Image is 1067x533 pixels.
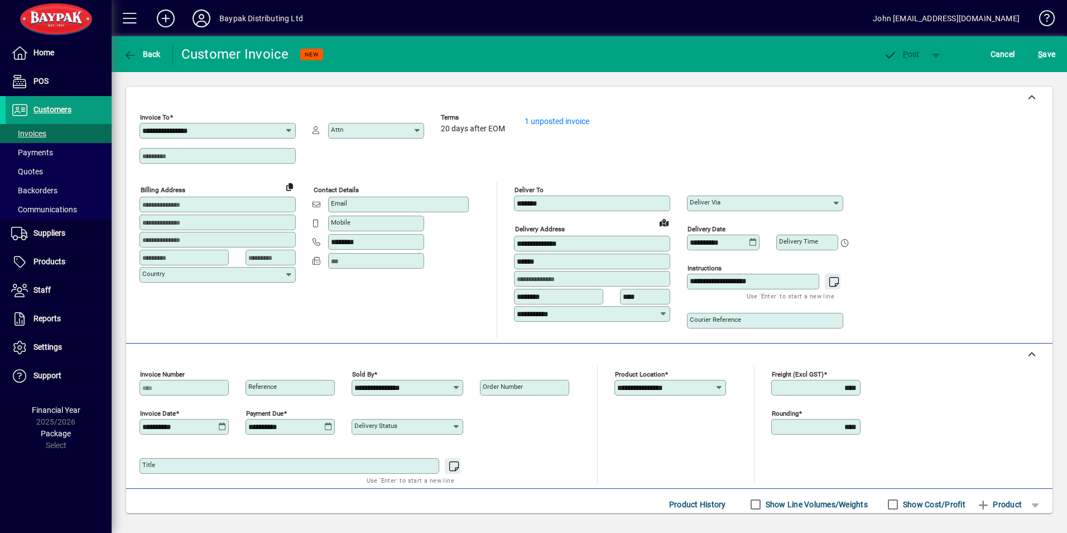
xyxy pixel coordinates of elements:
[331,199,347,207] mat-label: Email
[515,186,544,194] mat-label: Deliver To
[6,68,112,96] a: POS
[878,44,925,64] button: Post
[655,213,673,231] a: View on map
[11,205,77,214] span: Communications
[184,8,219,28] button: Profile
[763,499,868,510] label: Show Line Volumes/Weights
[6,181,112,200] a: Backorders
[441,114,508,121] span: Terms
[41,429,71,438] span: Package
[331,126,343,134] mat-label: Attn
[483,383,523,391] mat-label: Order number
[33,314,61,323] span: Reports
[33,371,61,380] span: Support
[33,229,65,237] span: Suppliers
[1038,45,1055,63] span: ave
[352,370,374,378] mat-label: Sold by
[6,39,112,67] a: Home
[688,225,725,233] mat-label: Delivery date
[11,148,53,157] span: Payments
[688,264,722,272] mat-label: Instructions
[140,370,185,378] mat-label: Invoice number
[6,143,112,162] a: Payments
[779,237,818,245] mat-label: Delivery time
[33,342,62,351] span: Settings
[6,220,112,248] a: Suppliers
[991,45,1015,63] span: Cancel
[33,48,54,57] span: Home
[6,200,112,219] a: Communications
[665,494,730,515] button: Product History
[354,422,397,430] mat-label: Delivery status
[901,499,965,510] label: Show Cost/Profit
[112,44,173,64] app-page-header-button: Back
[367,474,454,487] mat-hint: Use 'Enter' to start a new line
[615,370,665,378] mat-label: Product location
[181,45,289,63] div: Customer Invoice
[11,129,46,138] span: Invoices
[305,51,319,58] span: NEW
[690,198,720,206] mat-label: Deliver via
[142,270,165,278] mat-label: Country
[6,334,112,361] a: Settings
[219,9,303,27] div: Baypak Distributing Ltd
[747,289,834,302] mat-hint: Use 'Enter' to start a new line
[1035,44,1058,64] button: Save
[883,50,920,59] span: ost
[32,406,80,415] span: Financial Year
[148,8,184,28] button: Add
[873,9,1020,27] div: John [EMAIL_ADDRESS][DOMAIN_NAME]
[6,305,112,333] a: Reports
[525,117,589,126] a: 1 unposted invoice
[11,186,57,195] span: Backorders
[903,50,908,59] span: P
[669,496,726,513] span: Product History
[123,50,161,59] span: Back
[140,410,176,417] mat-label: Invoice date
[33,257,65,266] span: Products
[971,494,1027,515] button: Product
[1038,50,1042,59] span: S
[142,461,155,469] mat-label: Title
[33,105,71,114] span: Customers
[33,285,51,294] span: Staff
[281,178,299,196] button: Copy to Delivery address
[11,167,43,176] span: Quotes
[6,162,112,181] a: Quotes
[6,124,112,143] a: Invoices
[1031,2,1053,39] a: Knowledge Base
[331,218,350,226] mat-label: Mobile
[977,496,1022,513] span: Product
[772,410,799,417] mat-label: Rounding
[441,125,505,134] span: 20 days after EOM
[33,77,49,85] span: POS
[6,248,112,276] a: Products
[140,113,170,121] mat-label: Invoice To
[988,44,1018,64] button: Cancel
[121,44,164,64] button: Back
[772,370,824,378] mat-label: Freight (excl GST)
[248,383,277,391] mat-label: Reference
[6,362,112,390] a: Support
[246,410,283,417] mat-label: Payment due
[690,316,741,323] mat-label: Courier Reference
[6,277,112,304] a: Staff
